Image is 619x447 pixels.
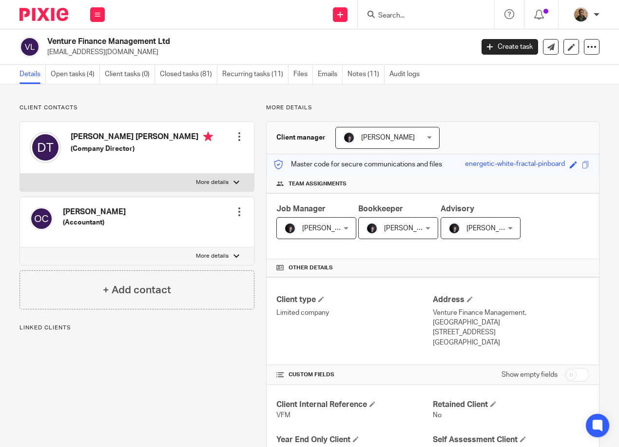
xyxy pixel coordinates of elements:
h4: Year End Only Client [276,435,433,445]
h4: [PERSON_NAME] [63,207,126,217]
img: 455A2509.jpg [343,132,355,143]
h5: (Company Director) [71,144,213,154]
h4: Address [433,295,589,305]
h4: CUSTOM FIELDS [276,371,433,379]
h4: Client Internal Reference [276,400,433,410]
span: Bookkeeper [358,205,403,213]
p: Venture Finance Management, [GEOGRAPHIC_DATA] [433,308,589,328]
a: Audit logs [389,65,425,84]
img: WhatsApp%20Image%202025-04-23%20.jpg [573,7,589,22]
a: Closed tasks (81) [160,65,217,84]
span: No [433,412,442,419]
p: More details [196,252,229,260]
img: 455A2509.jpg [448,223,460,234]
p: [EMAIL_ADDRESS][DOMAIN_NAME] [47,47,467,57]
div: energetic-white-fractal-pinboard [465,159,565,170]
a: Files [293,65,313,84]
span: Team assignments [289,180,347,188]
h3: Client manager [276,133,326,142]
span: VFM [276,412,290,419]
a: Notes (11) [348,65,385,84]
h4: + Add contact [103,283,171,298]
h4: Client type [276,295,433,305]
label: Show empty fields [502,370,558,380]
p: Limited company [276,308,433,318]
span: [PERSON_NAME] [466,225,520,232]
h5: (Accountant) [63,218,126,227]
span: [PERSON_NAME] [302,225,356,232]
i: Primary [203,132,213,142]
img: 455A2509.jpg [284,223,296,234]
h4: Retained Client [433,400,589,410]
span: Advisory [441,205,474,213]
span: [PERSON_NAME] [361,134,415,141]
p: Linked clients [19,324,254,332]
a: Client tasks (0) [105,65,155,84]
img: 455A2509.jpg [366,223,378,234]
h2: Venture Finance Management Ltd [47,37,383,47]
a: Recurring tasks (11) [222,65,289,84]
span: Other details [289,264,333,272]
span: [PERSON_NAME] [384,225,438,232]
img: svg%3E [19,37,40,57]
p: [GEOGRAPHIC_DATA] [433,338,589,347]
a: Emails [318,65,343,84]
img: svg%3E [30,207,53,230]
img: Pixie [19,8,68,21]
p: More details [266,104,600,112]
a: Details [19,65,46,84]
a: Create task [482,39,538,55]
input: Search [377,12,465,20]
p: Client contacts [19,104,254,112]
p: [STREET_ADDRESS] [433,327,589,337]
img: svg%3E [30,132,61,163]
p: More details [196,179,229,186]
a: Open tasks (4) [51,65,100,84]
h4: [PERSON_NAME] [PERSON_NAME] [71,132,213,144]
p: Master code for secure communications and files [274,160,442,169]
span: Job Manager [276,205,326,213]
h4: Self Assessment Client [433,435,589,445]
